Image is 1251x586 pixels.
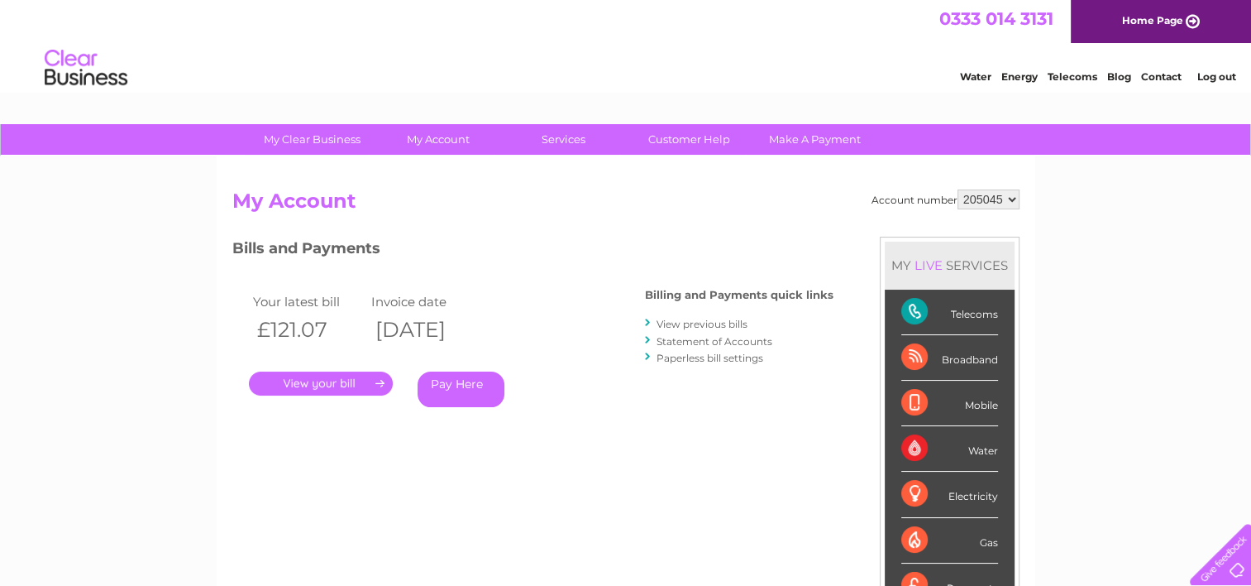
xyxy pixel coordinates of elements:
[657,335,772,348] a: Statement of Accounts
[871,190,1019,209] div: Account number
[367,291,486,313] td: Invoice date
[885,242,1015,289] div: MY SERVICES
[249,372,393,396] a: .
[645,289,833,301] h4: Billing and Payments quick links
[960,70,991,83] a: Water
[236,9,1017,80] div: Clear Business is a trading name of Verastar Limited (registered in [GEOGRAPHIC_DATA] No. 3667643...
[901,335,998,381] div: Broadband
[911,257,946,273] div: LIVE
[232,237,833,266] h3: Bills and Payments
[44,43,128,94] img: logo.png
[657,352,763,364] a: Paperless bill settings
[901,472,998,517] div: Electricity
[901,426,998,472] div: Water
[1048,70,1097,83] a: Telecoms
[495,124,632,155] a: Services
[747,124,883,155] a: Make A Payment
[249,313,368,347] th: £121.07
[901,518,998,564] div: Gas
[1001,70,1038,83] a: Energy
[249,291,368,313] td: Your latest bill
[244,124,380,155] a: My Clear Business
[418,372,504,407] a: Pay Here
[901,290,998,335] div: Telecoms
[901,381,998,426] div: Mobile
[657,318,747,330] a: View previous bills
[621,124,757,155] a: Customer Help
[232,190,1019,221] h2: My Account
[1141,70,1182,83] a: Contact
[370,124,506,155] a: My Account
[1107,70,1131,83] a: Blog
[367,313,486,347] th: [DATE]
[1196,70,1235,83] a: Log out
[939,8,1053,29] a: 0333 014 3131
